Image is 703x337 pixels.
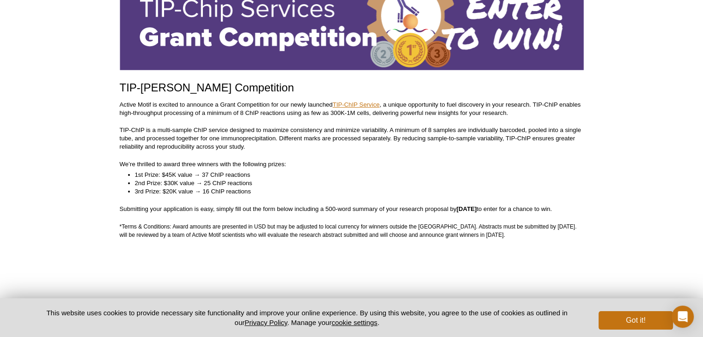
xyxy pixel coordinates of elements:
li: 3rd Prize: $20K value → 16 ChIP reactions [135,187,575,196]
p: *Terms & Conditions: Award amounts are presented in USD but may be adjusted to local currency for... [120,223,584,239]
a: TIP-ChIP Service [333,101,380,108]
p: TIP-ChIP is a multi-sample ChIP service designed to maximize consistency and minimize variability... [120,126,584,151]
li: 1st Prize: $45K value → 37 ChIP reactions [135,171,575,179]
button: Got it! [599,311,672,330]
p: This website uses cookies to provide necessary site functionality and improve your online experie... [31,308,584,327]
button: cookie settings [331,319,377,326]
p: We’re thrilled to award three winners with the following prizes: [120,160,584,168]
li: 2nd Prize: $30K value → 25 ChIP reactions [135,179,575,187]
a: Privacy Policy [245,319,287,326]
strong: [DATE] [457,205,477,212]
p: Submitting your application is easy, simply fill out the form below including a 500-word summary ... [120,205,584,213]
div: Open Intercom Messenger [672,306,694,328]
p: Active Motif is excited to announce a Grant Competition for our newly launched , a unique opportu... [120,101,584,117]
h1: TIP-[PERSON_NAME] Competition [120,82,584,95]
